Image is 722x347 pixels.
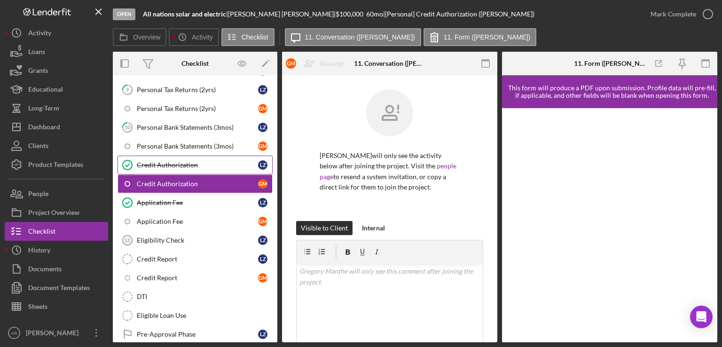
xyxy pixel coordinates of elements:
div: Pre-Approval Phase [137,331,258,338]
div: [PERSON_NAME] [24,323,85,345]
tspan: 10 [125,124,131,130]
button: Checklist [221,28,275,46]
div: Eligibility Check [137,237,258,244]
label: Activity [192,33,212,41]
button: 11. Form ([PERSON_NAME]) [424,28,536,46]
div: [PERSON_NAME] [PERSON_NAME] | [228,10,336,18]
span: $100,000 [336,10,363,18]
div: L Z [258,123,267,132]
div: Open [113,8,135,20]
div: Credit Report [137,255,258,263]
a: Credit AuthorizationLZ [118,156,273,174]
tspan: 9 [126,87,129,93]
a: 13Eligibility CheckLZ [118,231,273,250]
a: Credit AuthorizationGM [118,174,273,193]
button: AR[PERSON_NAME] [5,323,108,342]
div: L Z [258,198,267,207]
a: 9Personal Tax Returns (2yrs)LZ [118,80,273,99]
a: Sheets [5,297,108,316]
button: Mark Complete [641,5,717,24]
div: Personal Tax Returns (2yrs) [137,86,258,94]
div: This form will produce a PDF upon submission. Profile data will pre-fill, if applicable, and othe... [507,84,717,99]
div: L Z [258,85,267,95]
div: | [143,10,228,18]
div: Sheets [28,297,47,318]
button: 11. Conversation ([PERSON_NAME]) [285,28,421,46]
div: Reassign [320,54,345,73]
div: 60 mo [366,10,383,18]
div: Credit Authorization [137,161,258,169]
button: Document Templates [5,278,108,297]
p: [PERSON_NAME] will only see the activity below after joining the project. Visit the to resend a s... [320,150,460,193]
div: L Z [258,160,267,170]
div: Open Intercom Messenger [690,306,713,328]
a: 10Personal Bank Statements (3mos)LZ [118,118,273,137]
b: All nations solar and electric [143,10,226,18]
label: 11. Conversation ([PERSON_NAME]) [305,33,415,41]
button: Checklist [5,222,108,241]
button: Project Overview [5,203,108,222]
a: Application FeeLZ [118,193,273,212]
div: G M [258,142,267,151]
div: G M [258,273,267,283]
div: Document Templates [28,278,90,300]
div: Checklist [181,60,209,67]
div: DTI [137,293,272,300]
a: DTI [118,287,273,306]
button: Documents [5,260,108,278]
a: Credit ReportLZ [118,250,273,268]
div: 11. Form ([PERSON_NAME]) [574,60,646,67]
div: G M [286,58,296,69]
div: G M [258,179,267,189]
div: | [Personal] Credit Authorization ([PERSON_NAME]) [383,10,534,18]
div: Personal Tax Returns (2yrs) [137,105,258,112]
div: L Z [258,330,267,339]
div: Personal Bank Statements (3mos) [137,142,258,150]
div: Visible to Client [301,221,348,235]
div: Personal Bank Statements (3mos) [137,124,258,131]
div: L Z [258,254,267,264]
a: Personal Tax Returns (2yrs)GM [118,99,273,118]
iframe: Lenderfit form [511,118,709,333]
button: GMReassign [281,54,354,73]
a: Pre-Approval PhaseLZ [118,325,273,344]
div: L Z [258,236,267,245]
div: Eligible Loan Use [137,312,272,319]
div: Application Fee [137,218,258,225]
button: Visible to Client [296,221,353,235]
div: G M [258,104,267,113]
div: Application Fee [137,199,258,206]
a: Application FeeGM [118,212,273,231]
a: people page [320,162,456,180]
label: Checklist [242,33,268,41]
div: 11. Conversation ([PERSON_NAME]) [354,60,426,67]
button: Internal [357,221,390,235]
a: Personal Bank Statements (3mos)GM [118,137,273,156]
div: Credit Report [137,274,258,282]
